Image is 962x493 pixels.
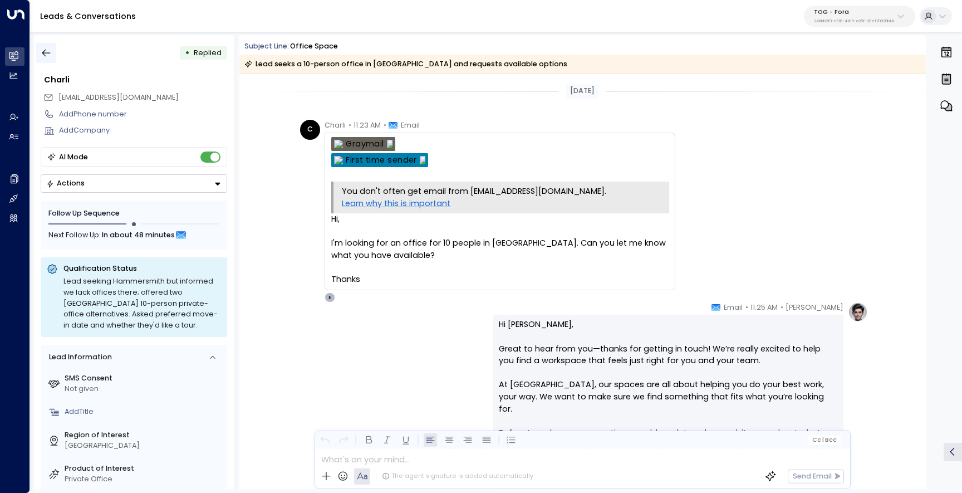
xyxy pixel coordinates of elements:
[58,92,179,102] span: [EMAIL_ADDRESS][DOMAIN_NAME]
[63,276,221,331] div: Lead seeking Hammersmith but informed we lack offices there; offered two [GEOGRAPHIC_DATA] 10-per...
[349,120,351,131] span: •
[65,407,223,417] div: AddTitle
[65,373,223,384] label: SMS Consent
[49,209,219,219] div: Follow Up Sequence
[49,229,219,241] div: Next Follow Up:
[401,120,420,131] span: Email
[331,274,669,286] div: Thanks
[346,140,384,148] a: Graymail
[300,120,320,140] div: C
[325,292,335,302] div: E
[65,430,223,441] label: Region of Interest
[346,156,417,164] a: First time sender
[814,9,894,16] p: TOG - Fora
[185,44,190,62] div: •
[745,302,748,313] span: •
[808,435,841,445] button: Cc|Bcc
[65,474,223,485] div: Private Office
[40,11,136,22] a: Leads & Conversations
[781,302,783,313] span: •
[65,441,223,451] div: [GEOGRAPHIC_DATA]
[59,152,88,163] div: AI Mode
[342,198,450,210] a: Learn why this is important
[337,433,351,447] button: Redo
[65,463,223,474] label: Product of Interest
[812,437,837,443] span: Cc Bcc
[290,41,338,52] div: Office Space
[382,472,533,481] div: The agent signature is added automatically
[41,174,227,193] div: Button group with a nested menu
[45,352,111,363] div: Lead Information
[65,384,223,394] div: Not given
[46,179,85,188] div: Actions
[244,58,567,70] div: Lead seeks a 10-person office in [GEOGRAPHIC_DATA] and requests available options
[786,302,843,313] span: [PERSON_NAME]
[848,302,868,322] img: profile-logo.png
[244,41,289,51] span: Subject Line:
[566,84,598,99] div: [DATE]
[354,120,381,131] span: 11:23 AM
[59,109,227,120] div: AddPhone number
[724,302,743,313] span: Email
[102,229,175,241] span: In about 48 minutes
[44,74,227,86] div: Charli
[63,263,221,274] p: Qualification Status
[334,156,343,164] img: First time sender
[334,140,343,148] img: Graymail
[387,140,392,148] img: Graymail
[325,120,346,131] span: Charli
[331,213,669,226] div: Hi,
[750,302,778,313] span: 11:25 AM
[41,174,227,193] button: Actions
[318,433,332,447] button: Undo
[331,237,669,261] div: I'm looking for an office for 10 people in [GEOGRAPHIC_DATA]. Can you let me know what you have a...
[384,120,386,131] span: •
[194,48,222,57] span: Replied
[420,156,425,164] img: First time sender
[58,92,179,103] span: charlilucy@aol.com
[822,437,824,443] span: |
[342,186,660,209] div: You don't often get email from [EMAIL_ADDRESS][DOMAIN_NAME].
[814,19,894,23] p: 24bbb2f3-cf28-4415-a26f-20e170838bf4
[59,125,227,136] div: AddCompany
[804,6,915,27] button: TOG - Fora24bbb2f3-cf28-4415-a26f-20e170838bf4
